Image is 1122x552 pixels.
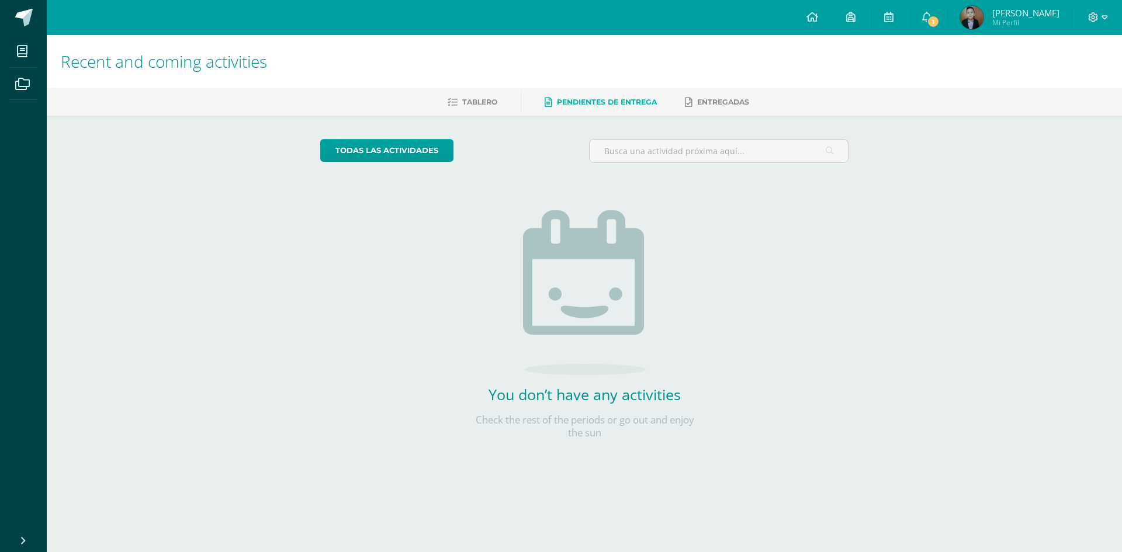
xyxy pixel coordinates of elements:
img: no_activities.png [523,210,646,375]
a: Tablero [448,93,497,112]
img: 8dcc162b171c72e44bdb7b3edb78b887.png [960,6,984,29]
a: Pendientes de entrega [545,93,657,112]
span: Recent and coming activities [61,50,267,72]
span: Tablero [462,98,497,106]
span: 1 [927,15,940,28]
a: todas las Actividades [320,139,453,162]
span: [PERSON_NAME] [992,7,1059,19]
a: Entregadas [685,93,749,112]
h2: You don’t have any activities [467,384,701,404]
input: Busca una actividad próxima aquí... [590,140,849,162]
span: Mi Perfil [992,18,1059,27]
span: Pendientes de entrega [557,98,657,106]
span: Entregadas [697,98,749,106]
p: Check the rest of the periods or go out and enjoy the sun [467,414,701,439]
